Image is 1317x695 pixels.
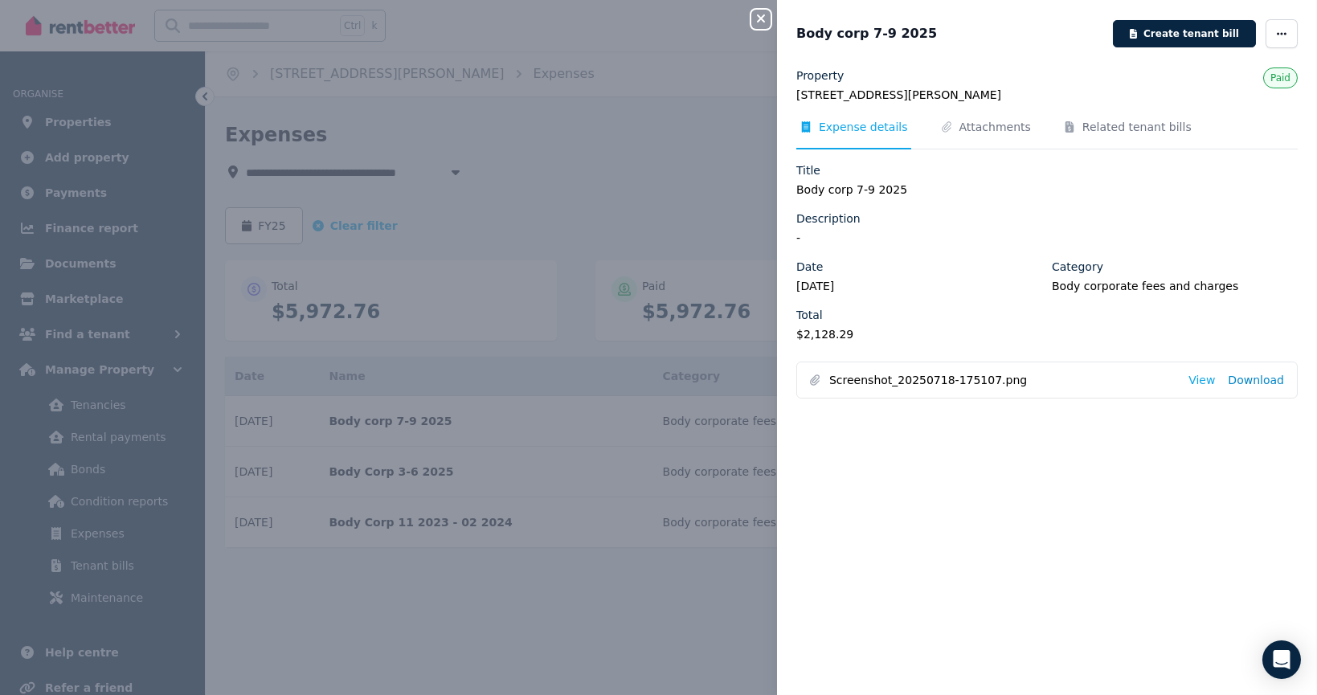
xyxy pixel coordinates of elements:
[796,230,1298,246] legend: -
[1052,278,1298,294] legend: Body corporate fees and charges
[796,182,1298,198] legend: Body corp 7-9 2025
[796,119,1298,149] nav: Tabs
[796,67,844,84] label: Property
[796,24,937,43] span: Body corp 7-9 2025
[1082,119,1192,135] span: Related tenant bills
[1228,372,1284,388] a: Download
[796,162,820,178] label: Title
[829,372,1176,388] span: Screenshot_20250718-175107.png
[1052,259,1103,275] label: Category
[959,119,1031,135] span: Attachments
[796,326,1042,342] legend: $2,128.29
[1262,640,1301,679] div: Open Intercom Messenger
[796,259,823,275] label: Date
[1270,72,1290,84] span: Paid
[796,211,861,227] label: Description
[1188,372,1215,388] a: View
[796,87,1298,103] legend: [STREET_ADDRESS][PERSON_NAME]
[796,307,823,323] label: Total
[819,119,908,135] span: Expense details
[1113,20,1256,47] button: Create tenant bill
[796,278,1042,294] legend: [DATE]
